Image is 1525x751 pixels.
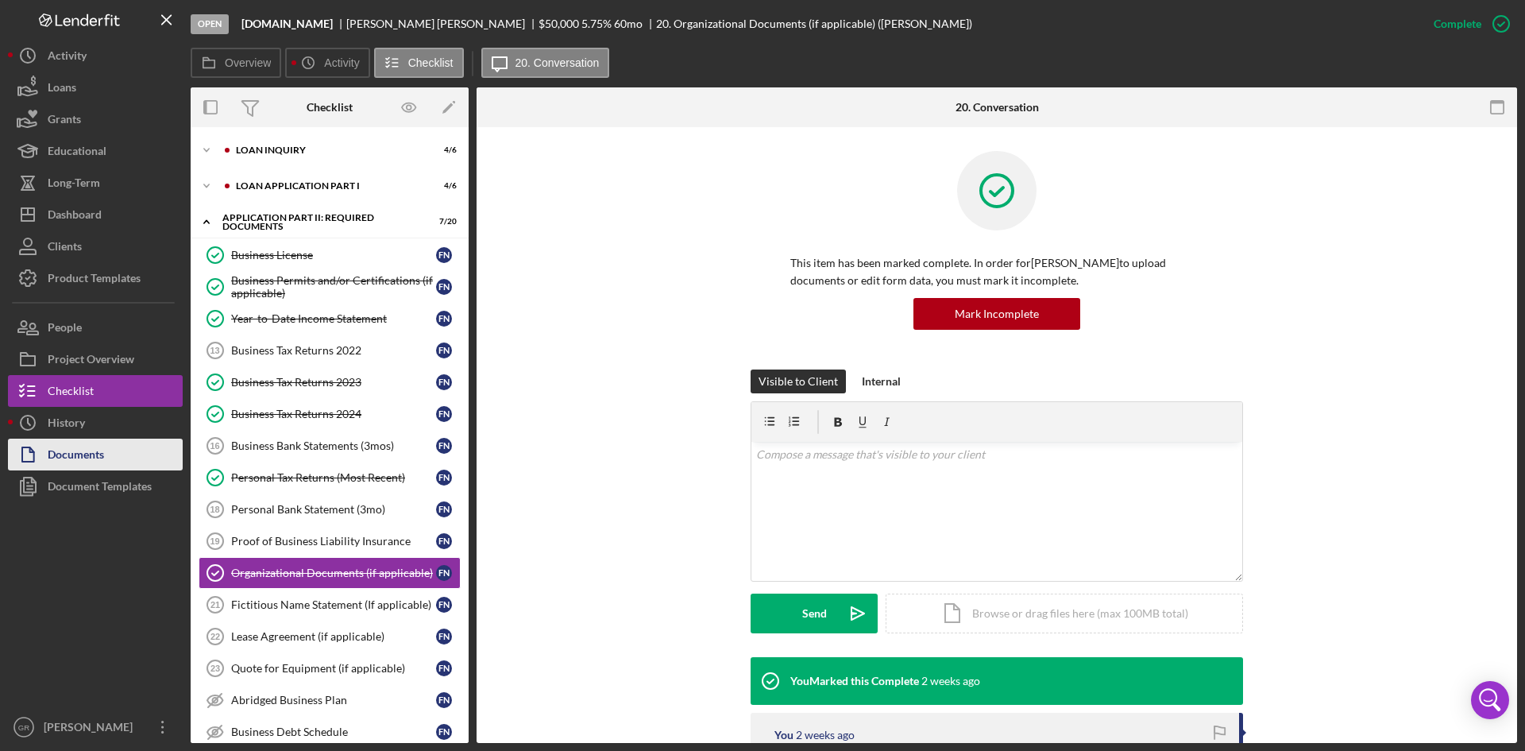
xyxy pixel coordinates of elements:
[8,103,183,135] button: Grants
[8,312,183,343] button: People
[8,407,183,439] button: History
[199,430,461,462] a: 16Business Bank Statements (3mos)FN
[231,344,436,357] div: Business Tax Returns 2022
[759,370,838,393] div: Visible to Client
[191,48,281,78] button: Overview
[48,230,82,266] div: Clients
[48,135,106,171] div: Educational
[428,181,457,191] div: 4 / 6
[199,621,461,652] a: 22Lease Agreement (if applicable)FN
[199,652,461,684] a: 23Quote for Equipment (if applicable)FN
[231,535,436,548] div: Proof of Business Liability Insurance
[231,376,436,389] div: Business Tax Returns 2023
[199,303,461,335] a: Year-to-Date Income StatementFN
[48,407,85,443] div: History
[802,594,827,633] div: Send
[231,503,436,516] div: Personal Bank Statement (3mo)
[285,48,369,78] button: Activity
[8,375,183,407] button: Checklist
[8,711,183,743] button: GR[PERSON_NAME]
[436,629,452,645] div: F N
[1471,681,1509,719] div: Open Intercom Messenger
[231,471,436,484] div: Personal Tax Returns (Most Recent)
[199,716,461,748] a: Business Debt ScheduleFN
[48,72,76,107] div: Loans
[539,17,579,30] span: $50,000
[8,199,183,230] button: Dashboard
[956,101,1039,114] div: 20. Conversation
[199,366,461,398] a: Business Tax Returns 2023FN
[8,470,183,502] button: Document Templates
[210,505,219,514] tspan: 18
[581,17,612,30] div: 5.75 %
[18,723,29,732] text: GR
[231,598,436,611] div: Fictitious Name Statement (If applicable)
[8,135,183,167] button: Educational
[436,247,452,263] div: F N
[210,441,219,451] tspan: 16
[48,103,81,139] div: Grants
[436,438,452,454] div: F N
[199,557,461,589] a: Organizational Documents (if applicable)FN
[48,312,82,347] div: People
[210,600,220,610] tspan: 21
[8,262,183,294] button: Product Templates
[231,630,436,643] div: Lease Agreement (if applicable)
[913,298,1080,330] button: Mark Incomplete
[8,167,183,199] a: Long-Term
[231,439,436,452] div: Business Bank Statements (3mos)
[225,56,271,69] label: Overview
[199,462,461,494] a: Personal Tax Returns (Most Recent)FN
[199,239,461,271] a: Business LicenseFN
[436,724,452,740] div: F N
[862,370,901,393] div: Internal
[199,335,461,366] a: 13Business Tax Returns 2022FN
[48,199,102,234] div: Dashboard
[436,406,452,422] div: F N
[374,48,464,78] button: Checklist
[191,14,229,34] div: Open
[481,48,610,78] button: 20. Conversation
[346,17,539,30] div: [PERSON_NAME] [PERSON_NAME]
[48,343,134,379] div: Project Overview
[231,249,436,261] div: Business License
[236,145,417,155] div: Loan Inquiry
[236,181,417,191] div: Loan Application Part I
[48,375,94,411] div: Checklist
[8,40,183,72] button: Activity
[8,72,183,103] button: Loans
[8,439,183,470] button: Documents
[199,684,461,716] a: Abridged Business PlanFN
[515,56,600,69] label: 20. Conversation
[436,470,452,486] div: F N
[231,567,436,579] div: Organizational Documents (if applicable)
[324,56,359,69] label: Activity
[8,343,183,375] button: Project Overview
[210,346,219,355] tspan: 13
[48,470,152,506] div: Document Templates
[8,230,183,262] a: Clients
[751,594,878,633] button: Send
[774,729,793,741] div: You
[436,311,452,327] div: F N
[48,167,100,203] div: Long-Term
[790,254,1203,290] p: This item has been marked complete. In order for [PERSON_NAME] to upload documents or edit form d...
[436,533,452,549] div: F N
[48,262,141,298] div: Product Templates
[48,439,104,474] div: Documents
[1434,8,1481,40] div: Complete
[955,298,1039,330] div: Mark Incomplete
[231,694,436,706] div: Abridged Business Plan
[436,374,452,390] div: F N
[222,213,417,231] div: Application Part II: Required Documents
[210,536,219,546] tspan: 19
[199,589,461,621] a: 21Fictitious Name Statement (If applicable)FN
